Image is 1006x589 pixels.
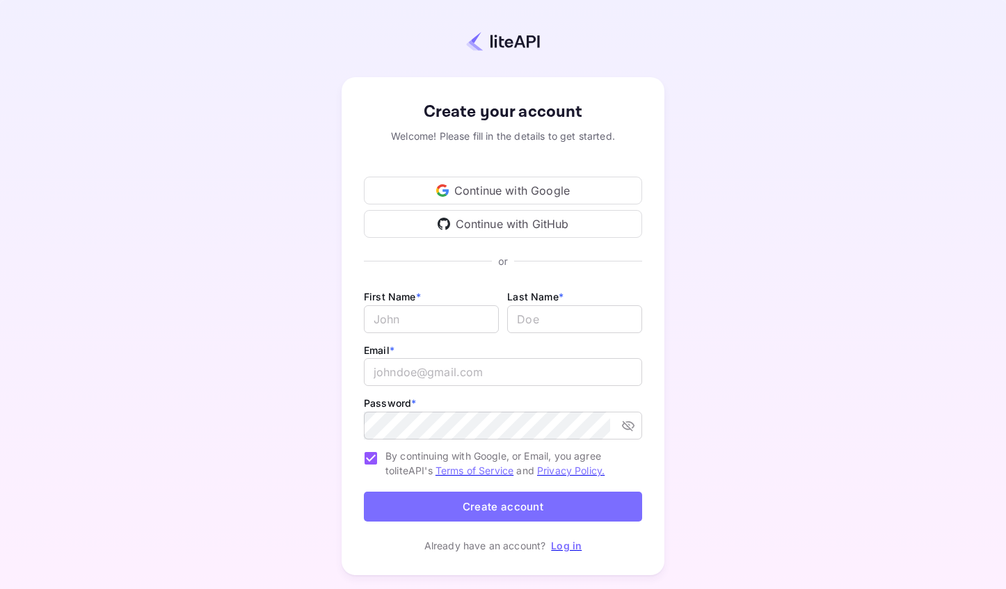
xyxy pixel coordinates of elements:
a: Terms of Service [436,465,513,476]
input: John [364,305,499,333]
input: Doe [507,305,642,333]
button: Create account [364,492,642,522]
a: Privacy Policy. [537,465,605,476]
label: First Name [364,291,421,302]
button: toggle password visibility [616,413,641,438]
span: By continuing with Google, or Email, you agree to liteAPI's and [385,449,631,478]
a: Log in [551,540,582,551]
input: johndoe@gmail.com [364,358,642,386]
label: Password [364,397,416,409]
img: liteapi [466,31,540,51]
div: Welcome! Please fill in the details to get started. [364,129,642,143]
div: Continue with GitHub [364,210,642,238]
label: Email [364,344,394,356]
label: Last Name [507,291,564,302]
p: Already have an account? [424,538,546,553]
div: Continue with Google [364,177,642,204]
div: Create your account [364,99,642,124]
